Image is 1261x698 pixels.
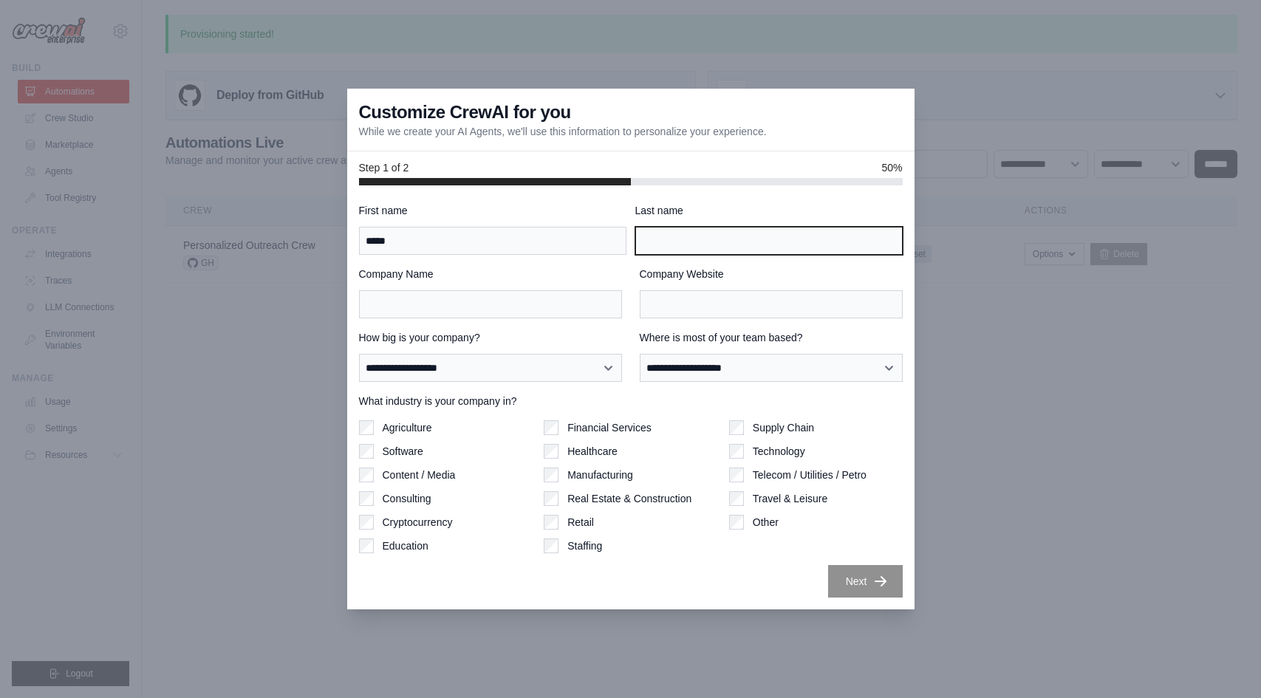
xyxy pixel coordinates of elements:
[881,160,902,175] span: 50%
[383,468,456,482] label: Content / Media
[828,565,903,598] button: Next
[753,420,814,435] label: Supply Chain
[567,468,633,482] label: Manufacturing
[383,444,423,459] label: Software
[383,538,428,553] label: Education
[753,491,827,506] label: Travel & Leisure
[359,394,903,408] label: What industry is your company in?
[359,267,622,281] label: Company Name
[753,515,779,530] label: Other
[635,203,903,218] label: Last name
[383,491,431,506] label: Consulting
[567,444,618,459] label: Healthcare
[640,330,903,345] label: Where is most of your team based?
[359,160,409,175] span: Step 1 of 2
[753,468,867,482] label: Telecom / Utilities / Petro
[359,203,626,218] label: First name
[383,515,453,530] label: Cryptocurrency
[640,267,903,281] label: Company Website
[567,538,602,553] label: Staffing
[567,420,652,435] label: Financial Services
[753,444,805,459] label: Technology
[359,100,571,124] h3: Customize CrewAI for you
[359,330,622,345] label: How big is your company?
[359,124,767,139] p: While we create your AI Agents, we'll use this information to personalize your experience.
[567,515,594,530] label: Retail
[383,420,432,435] label: Agriculture
[567,491,691,506] label: Real Estate & Construction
